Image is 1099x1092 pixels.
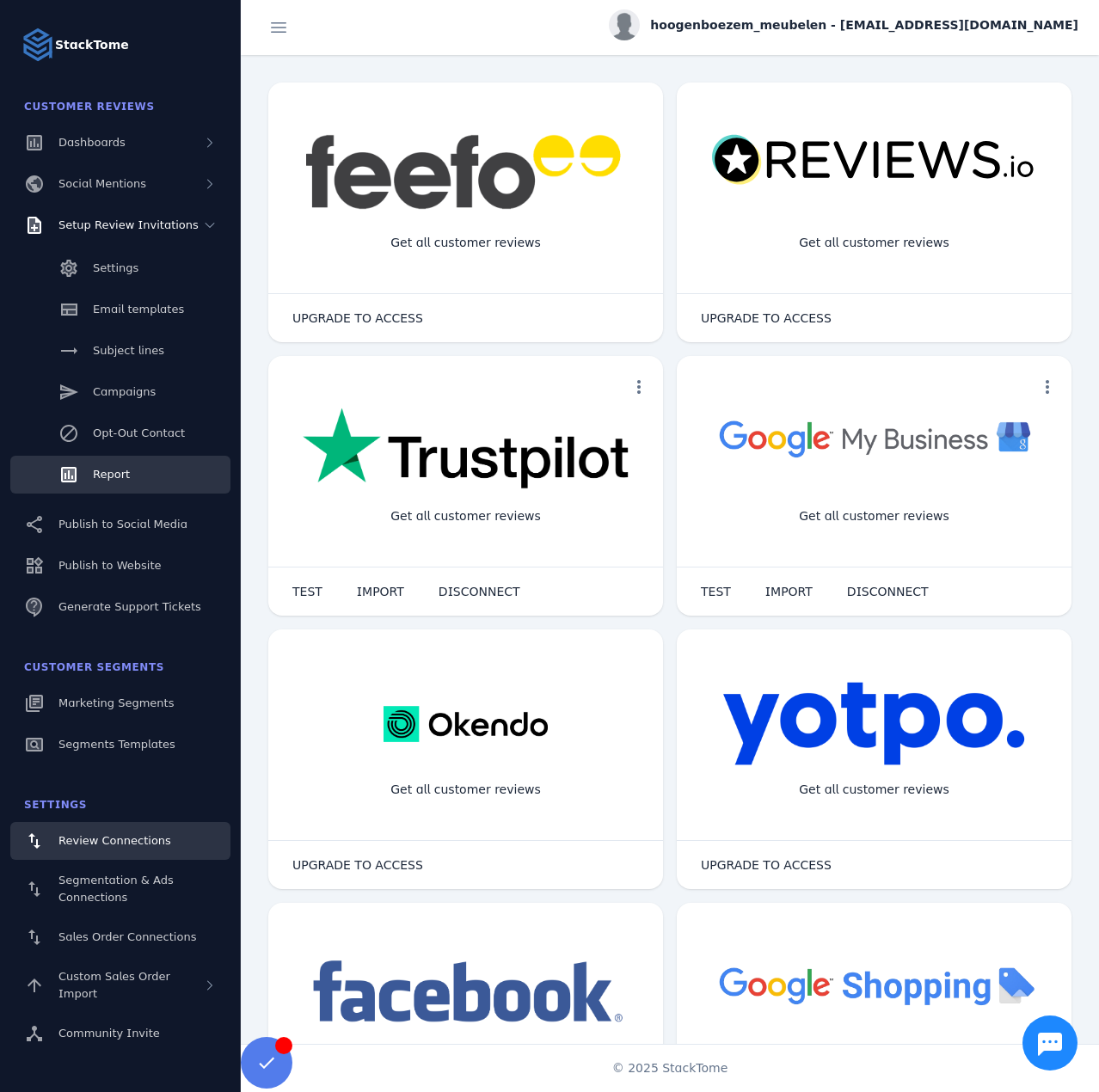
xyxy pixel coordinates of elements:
[58,600,201,613] span: Generate Support Tickets
[772,1040,975,1086] div: Import Products from Google
[292,586,322,598] span: TEST
[10,506,230,543] a: Publish to Social Media
[93,303,184,316] span: Email templates
[10,547,230,585] a: Publish to Website
[93,344,164,357] span: Subject lines
[58,559,161,572] span: Publish to Website
[1030,370,1065,404] button: more
[58,930,196,943] span: Sales Order Connections
[711,134,1037,187] img: reviewsio.svg
[711,408,1037,469] img: googlebusiness.png
[10,588,230,626] a: Generate Support Tickets
[711,954,1037,1015] img: googleshopping.png
[24,799,87,811] span: Settings
[58,1027,160,1040] span: Community Invite
[622,370,656,404] button: more
[785,494,963,539] div: Get all customer reviews
[10,456,230,494] a: Report
[275,848,440,882] button: UPGRADE TO ACCESS
[275,301,440,335] button: UPGRADE TO ACCESS
[785,767,963,813] div: Get all customer reviews
[684,848,849,882] button: UPGRADE TO ACCESS
[650,16,1078,34] span: hoogenboezem_meubelen - [EMAIL_ADDRESS][DOMAIN_NAME]
[10,822,230,860] a: Review Connections
[701,312,832,324] span: UPGRADE TO ACCESS
[58,518,187,531] span: Publish to Social Media
[58,970,170,1000] span: Custom Sales Order Import
[58,696,174,709] span: Marketing Segments
[377,494,555,539] div: Get all customer reviews
[24,101,155,113] span: Customer Reviews
[303,408,629,492] img: trustpilot.png
[701,586,731,598] span: TEST
[439,586,520,598] span: DISCONNECT
[24,661,164,673] span: Customer Segments
[10,291,230,328] a: Email templates
[303,134,629,210] img: feefo.png
[10,918,230,956] a: Sales Order Connections
[785,220,963,266] div: Get all customer reviews
[58,834,171,847] span: Review Connections
[303,954,629,1031] img: facebook.png
[275,574,340,609] button: TEST
[722,681,1026,767] img: yotpo.png
[357,586,404,598] span: IMPORT
[340,574,421,609] button: IMPORT
[93,261,138,274] span: Settings
[10,1015,230,1052] a: Community Invite
[10,684,230,722] a: Marketing Segments
[10,332,230,370] a: Subject lines
[10,414,230,452] a: Opt-Out Contact
[93,426,185,439] span: Opt-Out Contact
[748,574,830,609] button: IMPORT
[58,136,126,149] span: Dashboards
[10,863,230,915] a: Segmentation & Ads Connections
[58,874,174,904] span: Segmentation & Ads Connections
[10,249,230,287] a: Settings
[830,574,946,609] button: DISCONNECT
[58,738,175,751] span: Segments Templates
[684,301,849,335] button: UPGRADE TO ACCESS
[612,1059,728,1077] span: © 2025 StackTome
[55,36,129,54] strong: StackTome
[377,220,555,266] div: Get all customer reviews
[384,681,548,767] img: okendo.webp
[609,9,1078,40] button: hoogenboezem_meubelen - [EMAIL_ADDRESS][DOMAIN_NAME]
[93,385,156,398] span: Campaigns
[10,726,230,764] a: Segments Templates
[10,373,230,411] a: Campaigns
[292,312,423,324] span: UPGRADE TO ACCESS
[21,28,55,62] img: Logo image
[58,218,199,231] span: Setup Review Invitations
[684,574,748,609] button: TEST
[292,859,423,871] span: UPGRADE TO ACCESS
[701,859,832,871] span: UPGRADE TO ACCESS
[765,586,813,598] span: IMPORT
[58,177,146,190] span: Social Mentions
[93,468,130,481] span: Report
[847,586,929,598] span: DISCONNECT
[377,767,555,813] div: Get all customer reviews
[421,574,537,609] button: DISCONNECT
[609,9,640,40] img: profile.jpg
